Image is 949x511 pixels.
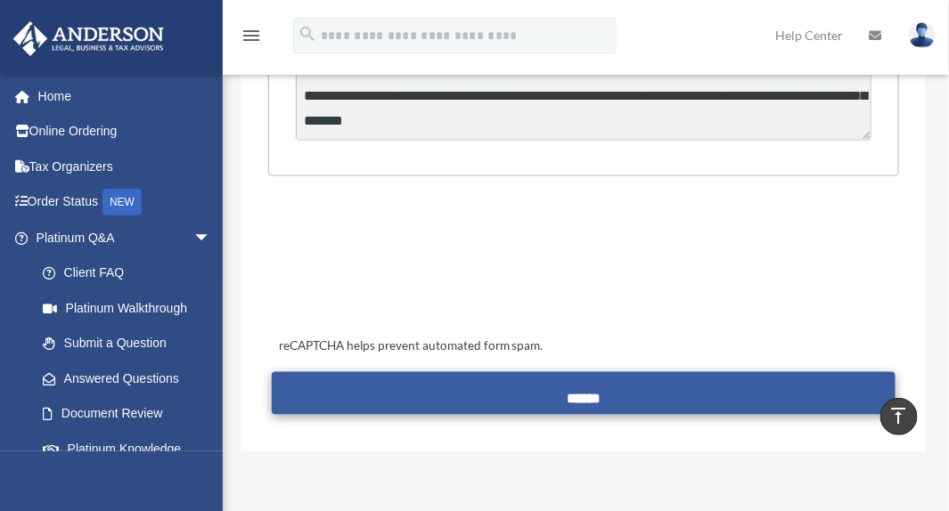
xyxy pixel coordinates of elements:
a: Platinum Q&Aarrow_drop_down [12,220,238,255]
img: User Pic [909,22,936,48]
a: Platinum Walkthrough [25,290,238,326]
a: Home [12,78,238,114]
i: menu [241,25,262,46]
a: Online Ordering [12,114,238,150]
a: Answered Questions [25,361,238,396]
a: vertical_align_top [880,398,918,435]
a: menu [241,31,262,46]
span: arrow_drop_down [193,220,229,256]
i: vertical_align_top [888,405,910,426]
a: Submit a Question [25,326,229,361]
a: Tax Organizers [12,149,238,184]
div: reCAPTCHA helps prevent automated form spam. [272,337,896,358]
div: NEW [102,189,142,215]
a: Order StatusNEW [12,184,238,221]
a: Platinum Knowledge Room [25,431,238,488]
i: search [298,24,317,44]
a: Client FAQ [25,255,238,291]
a: Document Review [25,396,238,432]
img: Anderson Advisors Platinum Portal [8,21,169,56]
iframe: reCAPTCHA [274,231,544,301]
